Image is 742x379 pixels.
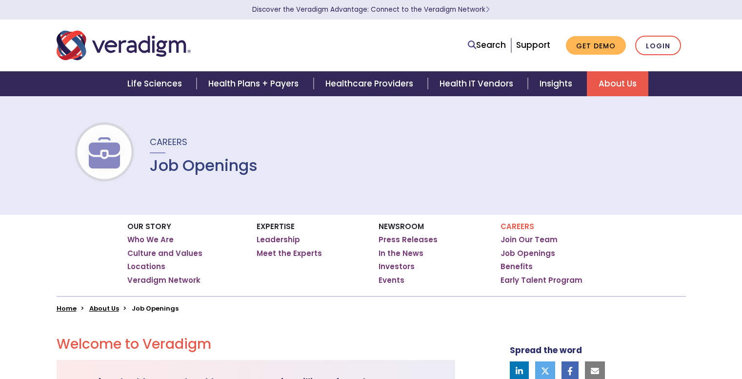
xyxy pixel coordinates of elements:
a: Press Releases [379,235,438,245]
a: Who We Are [127,235,174,245]
a: Search [468,39,506,52]
a: Early Talent Program [501,275,582,285]
span: Careers [150,136,187,148]
a: Support [516,39,550,51]
a: Healthcare Providers [314,71,428,96]
a: Get Demo [566,36,626,55]
img: Veradigm logo [57,29,191,62]
a: Meet the Experts [257,249,322,258]
a: Benefits [501,262,533,272]
a: Culture and Values [127,249,202,258]
a: About Us [587,71,648,96]
a: About Us [89,304,119,313]
a: Join Our Team [501,235,558,245]
a: Locations [127,262,165,272]
a: Veradigm Network [127,275,201,285]
a: Health IT Vendors [428,71,528,96]
span: Learn More [485,5,490,14]
h1: Job Openings [150,156,258,175]
a: Events [379,275,404,285]
a: Health Plans + Payers [197,71,313,96]
a: Life Sciences [116,71,197,96]
a: Leadership [257,235,300,245]
a: In the News [379,249,423,258]
a: Login [635,36,681,56]
a: Job Openings [501,249,555,258]
a: Discover the Veradigm Advantage: Connect to the Veradigm NetworkLearn More [252,5,490,14]
h2: Welcome to Veradigm [57,336,455,353]
a: Insights [528,71,587,96]
a: Home [57,304,77,313]
strong: Spread the word [510,344,582,356]
a: Investors [379,262,415,272]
